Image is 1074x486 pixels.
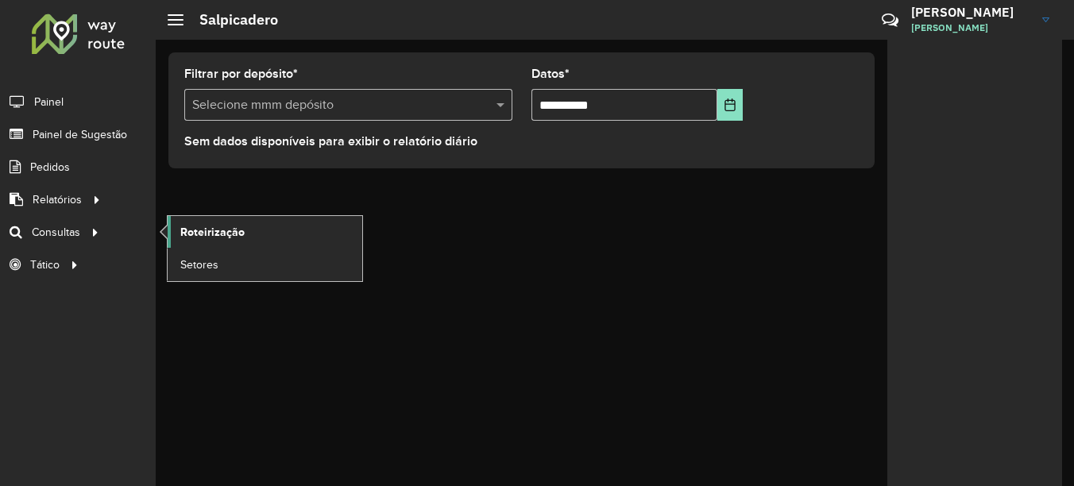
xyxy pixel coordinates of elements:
[168,216,362,248] a: Roteirização
[180,256,218,273] span: Setores
[717,89,744,121] button: Elija la fecha
[30,159,70,175] span: Pedidos
[33,191,82,208] span: Relatórios
[32,224,80,241] span: Consultas
[168,249,362,280] a: Setores
[180,224,245,241] span: Roteirização
[911,21,1030,35] span: [PERSON_NAME]
[531,67,565,80] font: Datos
[184,11,278,29] h2: Salpicadero
[911,5,1030,20] h3: [PERSON_NAME]
[30,256,60,273] span: Tático
[184,132,477,151] label: Sem dados disponíveis para exibir o relatório diário
[873,3,907,37] a: Contato Rápido
[34,94,64,110] span: Painel
[33,126,127,143] span: Painel de Sugestão
[184,67,293,80] font: Filtrar por depósito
